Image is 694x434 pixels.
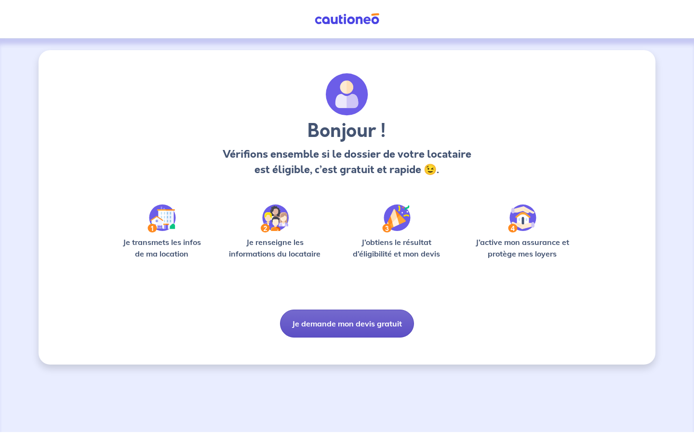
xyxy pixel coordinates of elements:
p: J’obtiens le résultat d’éligibilité et mon devis [342,236,451,259]
img: /static/bfff1cf634d835d9112899e6a3df1a5d/Step-4.svg [508,204,536,232]
img: archivate [326,73,368,116]
img: /static/c0a346edaed446bb123850d2d04ad552/Step-2.svg [261,204,289,232]
p: Je transmets les infos de ma location [116,236,208,259]
p: J’active mon assurance et protège mes loyers [466,236,578,259]
img: /static/f3e743aab9439237c3e2196e4328bba9/Step-3.svg [382,204,411,232]
p: Vérifions ensemble si le dossier de votre locataire est éligible, c’est gratuit et rapide 😉. [220,147,474,177]
img: Cautioneo [311,13,383,25]
p: Je renseigne les informations du locataire [223,236,327,259]
h3: Bonjour ! [220,120,474,143]
button: Je demande mon devis gratuit [280,310,414,338]
img: /static/90a569abe86eec82015bcaae536bd8e6/Step-1.svg [147,204,176,232]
